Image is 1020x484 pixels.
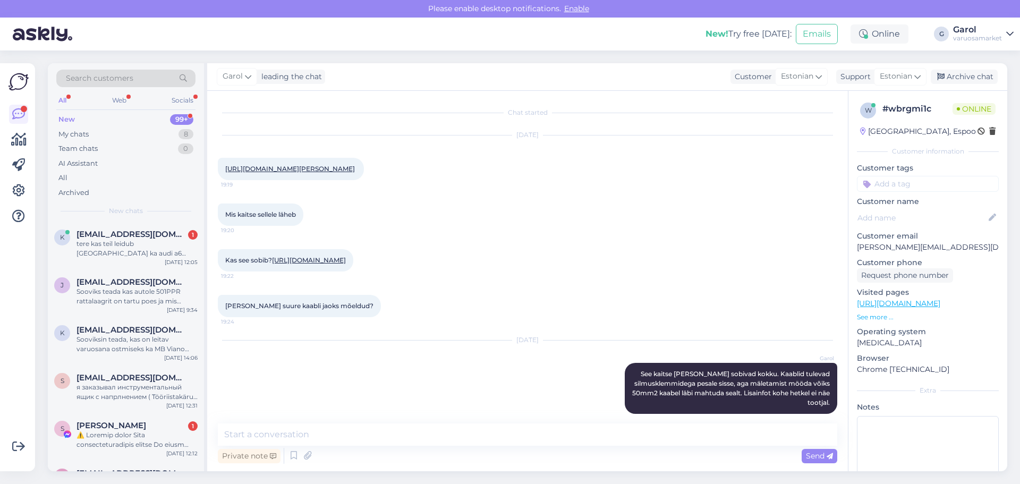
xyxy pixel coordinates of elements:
[167,306,198,314] div: [DATE] 9:34
[218,449,280,463] div: Private note
[109,206,143,216] span: New chats
[857,268,953,283] div: Request phone number
[223,71,243,82] span: Garol
[953,26,1014,43] a: Garolvaruosamarket
[76,239,198,258] div: tere kas teil leidub [GEOGRAPHIC_DATA] ka audi a6 avant 2005 sellist kütuse filtri klappi
[58,173,67,183] div: All
[857,312,999,322] p: See more ...
[705,28,792,40] div: Try free [DATE]:
[58,143,98,154] div: Team chats
[218,130,837,140] div: [DATE]
[76,469,187,478] span: 1984andrei.v@gmail.com
[221,272,261,280] span: 19:22
[931,70,998,84] div: Archive chat
[857,402,999,413] p: Notes
[857,326,999,337] p: Operating system
[178,143,193,154] div: 0
[794,354,834,362] span: Garol
[61,424,64,432] span: S
[164,354,198,362] div: [DATE] 14:06
[857,353,999,364] p: Browser
[561,4,592,13] span: Enable
[170,114,193,125] div: 99+
[857,299,940,308] a: [URL][DOMAIN_NAME]
[857,212,987,224] input: Add name
[76,373,187,383] span: stsepkin2004@bk.ru
[76,287,198,306] div: Sooviks teada kas autole 501PPR rattalaagrit on tartu poes ja mis hinnaga
[178,129,193,140] div: 8
[257,71,322,82] div: leading the chat
[58,129,89,140] div: My chats
[166,449,198,457] div: [DATE] 12:12
[58,114,75,125] div: New
[953,103,996,115] span: Online
[225,256,346,264] span: Kas see sobib?
[857,386,999,395] div: Extra
[76,325,187,335] span: kaur.vaikene@gmail.com
[860,126,976,137] div: [GEOGRAPHIC_DATA], Espoo
[221,181,261,189] span: 19:19
[225,302,373,310] span: [PERSON_NAME] suure kaabli jaoks mõeldud?
[56,94,69,107] div: All
[225,210,296,218] span: Mis kaitse sellele läheb
[882,103,953,115] div: # wbrgmi1c
[796,24,838,44] button: Emails
[880,71,912,82] span: Estonian
[953,26,1002,34] div: Garol
[857,337,999,349] p: [MEDICAL_DATA]
[857,287,999,298] p: Visited pages
[857,196,999,207] p: Customer name
[76,430,198,449] div: ⚠️ Loremip dolor Sita consecteturadipis elitse Do eiusm Temp incididuntut laboreet. Dolorem aliqu...
[60,329,65,337] span: k
[806,451,833,461] span: Send
[272,256,346,264] a: [URL][DOMAIN_NAME]
[61,377,64,385] span: s
[225,165,355,173] a: [URL][DOMAIN_NAME][PERSON_NAME]
[851,24,908,44] div: Online
[188,230,198,240] div: 1
[8,72,29,92] img: Askly Logo
[110,94,129,107] div: Web
[165,258,198,266] div: [DATE] 12:05
[218,335,837,345] div: [DATE]
[857,257,999,268] p: Customer phone
[61,281,64,289] span: j
[76,277,187,287] span: jaanaloh@gmail.com
[781,71,813,82] span: Estonian
[730,71,772,82] div: Customer
[218,108,837,117] div: Chat started
[865,106,872,114] span: w
[632,370,831,406] span: See kaitse [PERSON_NAME] sobivad kokku. Kaablid tulevad silmusklemmidega pesale sisse, aga mäleta...
[76,335,198,354] div: Sooviksin teada, kas on leitav varuosana ostmiseks ka MB Viano bussile istet, millel on ISOFIX la...
[66,73,133,84] span: Search customers
[58,188,89,198] div: Archived
[934,27,949,41] div: G
[58,158,98,169] div: AI Assistant
[857,163,999,174] p: Customer tags
[166,402,198,410] div: [DATE] 12:31
[76,421,146,430] span: Sandra Bruno
[857,176,999,192] input: Add a tag
[60,233,65,241] span: k
[857,147,999,156] div: Customer information
[221,226,261,234] span: 19:20
[857,242,999,253] p: [PERSON_NAME][EMAIL_ADDRESS][DOMAIN_NAME]
[857,364,999,375] p: Chrome [TECHNICAL_ID]
[76,230,187,239] span: kampusmadis0@gmail.com
[857,231,999,242] p: Customer email
[169,94,195,107] div: Socials
[705,29,728,39] b: New!
[836,71,871,82] div: Support
[188,421,198,431] div: 1
[221,318,261,326] span: 19:24
[953,34,1002,43] div: varuosamarket
[76,383,198,402] div: я заказывал инструментальный ящик с напрлнением ( Tööriistakäru 252-osa Högert technik) а получил...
